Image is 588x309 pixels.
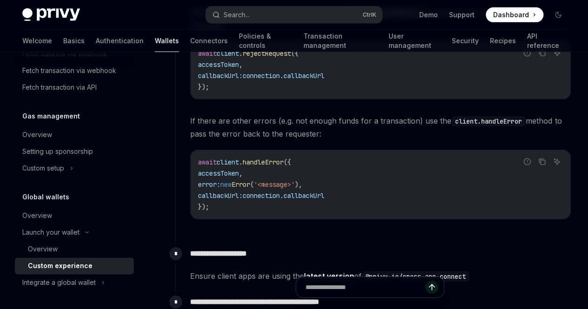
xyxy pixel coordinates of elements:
span: rejectRequest [243,49,291,58]
span: handleError [243,158,284,166]
code: client.handleError [451,116,526,126]
div: Setting up sponsorship [22,146,93,157]
span: accessToken [198,169,239,178]
a: Basics [63,30,85,52]
span: client [217,158,239,166]
a: Overview [15,241,134,257]
span: callbackUrl [284,191,324,200]
span: Ensure client apps are using the of [190,270,571,283]
span: . [239,158,243,166]
span: callbackUrl: [198,72,243,80]
a: Connectors [190,30,228,52]
div: Custom setup [22,163,64,174]
a: Setting up sponsorship [15,143,134,160]
button: Toggle dark mode [551,7,566,22]
span: If there are other errors (e.g. not enough funds for a transaction) use the method to pass the er... [190,114,571,140]
div: Overview [28,243,58,255]
img: dark logo [22,8,80,21]
div: Overview [22,129,52,140]
span: . [280,72,284,80]
code: @privy-io/cross-app-connect [362,271,469,282]
div: Overview [22,210,52,221]
a: Fetch transaction via API [15,79,134,96]
a: Welcome [22,30,52,52]
a: Dashboard [486,7,543,22]
span: , [239,60,243,69]
span: error: [198,180,220,189]
span: }); [198,83,209,91]
a: API reference [527,30,566,52]
span: callbackUrl [284,72,324,80]
a: latest version [304,271,354,281]
span: connection [243,191,280,200]
div: Fetch transaction via API [22,82,97,93]
div: Fetch transaction via webhook [22,65,116,76]
button: Search...CtrlK [206,7,382,23]
span: Error [231,180,250,189]
button: Copy the contents from the code block [536,47,548,59]
span: connection [243,72,280,80]
span: accessToken [198,60,239,69]
span: . [239,49,243,58]
span: ( [250,180,254,189]
span: , [239,169,243,178]
span: await [198,49,217,58]
div: Custom experience [28,260,92,271]
span: new [220,180,231,189]
button: Ask AI [551,156,563,168]
a: Support [449,10,475,20]
div: Search... [224,9,250,20]
a: Overview [15,207,134,224]
a: Recipes [489,30,515,52]
span: Dashboard [493,10,529,20]
a: Demo [419,10,438,20]
span: . [280,191,284,200]
span: }); [198,203,209,211]
h5: Global wallets [22,191,69,203]
a: Fetch transaction via webhook [15,62,134,79]
a: Security [452,30,478,52]
span: await [198,158,217,166]
a: Authentication [96,30,144,52]
span: ), [295,180,302,189]
button: Report incorrect code [521,156,533,168]
button: Copy the contents from the code block [536,156,548,168]
a: Overview [15,126,134,143]
div: Launch your wallet [22,227,79,238]
button: Ask AI [551,47,563,59]
a: User management [388,30,441,52]
div: Integrate a global wallet [22,277,96,288]
a: Wallets [155,30,179,52]
a: Transaction management [304,30,377,52]
span: callbackUrl: [198,191,243,200]
button: Report incorrect code [521,47,533,59]
a: Policies & controls [239,30,292,52]
button: Send message [425,281,438,294]
a: Custom experience [15,257,134,274]
span: '<message>' [254,180,295,189]
span: ({ [291,49,298,58]
h5: Gas management [22,111,80,122]
span: ({ [284,158,291,166]
span: client [217,49,239,58]
span: Ctrl K [363,11,377,19]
